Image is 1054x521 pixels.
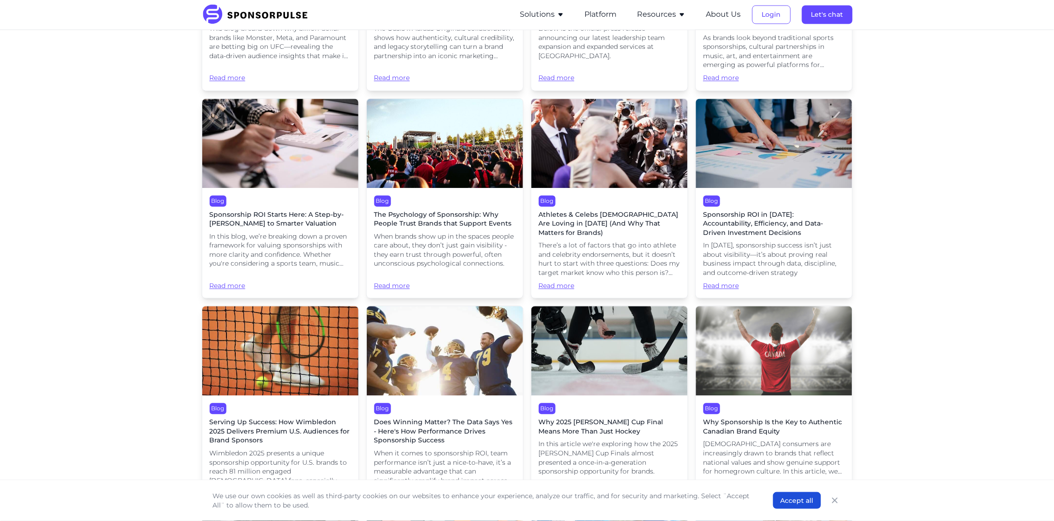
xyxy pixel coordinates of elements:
[210,233,351,269] span: In this blog, we’re breaking down a proven framework for valuing sponsorships with more clarity a...
[703,241,845,278] span: In [DATE], sponsorship success isn’t just about visibility—it’s about proving real business impac...
[637,9,686,20] button: Resources
[531,306,688,507] a: BlogWhy 2025 [PERSON_NAME] Cup Final Means More Than Just HockeyIn this article we're exploring h...
[202,306,359,507] a: BlogServing Up Success: How Wimbledon 2025 Delivers Premium U.S. Audiences for Brand SponsorsWimb...
[374,418,516,446] span: Does Winning Matter? The Data Says Yes - Here's How Performance Drives Sponsorship Success
[539,282,680,291] span: Read more
[585,9,617,20] button: Platform
[703,418,845,436] span: Why Sponsorship Is the Key to Authentic Canadian Brand Equity
[752,11,791,19] a: Login
[366,99,524,299] a: BlogThe Psychology of Sponsorship: Why People Trust Brands that Support EventsWhen brands show up...
[520,9,564,20] button: Solutions
[531,99,688,299] a: BlogAthletes & Celebs [DEMOGRAPHIC_DATA] Are Loving in [DATE] (And Why That Matters for Brands)Th...
[773,492,821,509] button: Accept all
[374,403,391,414] div: Blog
[374,273,516,291] span: Read more
[210,196,226,207] div: Blog
[703,211,845,238] span: Sponsorship ROI in [DATE]: Accountability, Efficiency, and Data-Driven Investment Decisions
[531,307,688,396] img: Getty Images for Unsplash
[210,449,351,486] span: Wimbledon 2025 presents a unique sponsorship opportunity for U.S. brands to reach 81 million enga...
[374,196,391,207] div: Blog
[210,211,351,229] span: Sponsorship ROI Starts Here: A Step-by-[PERSON_NAME] to Smarter Valuation
[539,403,556,414] div: Blog
[202,307,358,396] img: John Formander courtesy of Unsplash
[539,418,680,436] span: Why 2025 [PERSON_NAME] Cup Final Means More Than Just Hockey
[539,25,680,61] span: Below is the official press release announcing our latest leadership team expansion and expanded ...
[210,25,351,61] span: This blog breaks down why billion-dollar brands like Monster, Meta, and Paramount are betting big...
[696,306,853,507] a: BlogWhy Sponsorship Is the Key to Authentic Canadian Brand Equity[DEMOGRAPHIC_DATA] consumers are...
[829,494,842,507] button: Close
[202,5,315,25] img: SponsorPulse
[210,65,351,83] span: Read more
[374,233,516,269] span: When brands show up in the spaces people care about, they don’t just gain visibility - they earn ...
[539,196,556,207] div: Blog
[213,491,755,510] p: We use our own cookies as well as third-party cookies on our websites to enhance your experience,...
[802,11,853,19] a: Let's chat
[539,211,680,238] span: Athletes & Celebs [DEMOGRAPHIC_DATA] Are Loving in [DATE] (And Why That Matters for Brands)
[202,99,358,188] img: Getty Images courtesy of Unsplash
[374,449,516,486] span: When it comes to sponsorship ROI, team performance isn’t just a nice-to-have, it’s a measurable a...
[210,418,351,446] span: Serving Up Success: How Wimbledon 2025 Delivers Premium U.S. Audiences for Brand Sponsors
[703,34,845,70] span: As brands look beyond traditional sports sponsorships, cultural partnerships in music, art, and e...
[366,306,524,507] a: BlogDoes Winning Matter? The Data Says Yes - Here's How Performance Drives Sponsorship SuccessWhe...
[539,241,680,278] span: There’s a lot of factors that go into athlete and celebrity endorsements, but it doesn’t hurt to ...
[706,9,741,20] button: About Us
[752,6,791,24] button: Login
[202,99,359,299] a: BlogSponsorship ROI Starts Here: A Step-by-[PERSON_NAME] to Smarter ValuationIn this blog, we’re ...
[374,65,516,83] span: Read more
[1008,476,1054,521] iframe: Chat Widget
[539,440,680,476] span: In this article we're exploring how the 2025 [PERSON_NAME] Cup Finals almost presented a once-in-...
[696,99,853,299] a: BlogSponsorship ROI in [DATE]: Accountability, Efficiency, and Data-Driven Investment DecisionsIn...
[703,440,845,476] span: [DEMOGRAPHIC_DATA] consumers are increasingly drawn to brands that reflect national values and sh...
[539,65,680,83] span: Read more
[531,99,688,188] img: Getty Images courtesy of Unsplash
[703,196,720,207] div: Blog
[706,11,741,19] a: About Us
[703,403,720,414] div: Blog
[696,99,852,188] img: Getty Images from Unsplash
[367,307,523,396] img: Getty images courtesy of Unsplash
[703,282,845,291] span: Read more
[210,403,226,414] div: Blog
[367,99,523,188] img: Sebastian Pociecha courtesy of Unsplash
[585,11,617,19] a: Platform
[374,211,516,229] span: The Psychology of Sponsorship: Why People Trust Brands that Support Events
[703,74,845,83] span: Read more
[210,273,351,291] span: Read more
[374,25,516,61] span: The Oasis x Adidas Originals collaboration shows how authenticity, cultural credibility, and lega...
[696,307,852,396] img: Photo courtesy of Canva
[802,6,853,24] button: Let's chat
